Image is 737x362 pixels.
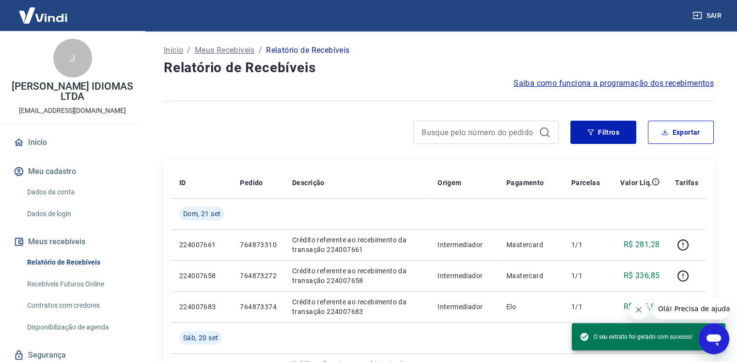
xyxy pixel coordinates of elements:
p: Elo [506,302,556,312]
span: Olá! Precisa de ajuda? [6,7,81,15]
p: Mastercard [506,271,556,281]
h4: Relatório de Recebíveis [164,58,714,78]
p: Intermediador [438,240,491,250]
a: Meus Recebíveis [195,45,255,56]
p: Crédito referente ao recebimento da transação 224007683 [292,297,422,316]
p: 764873272 [240,271,277,281]
button: Meus recebíveis [12,231,133,252]
p: 1/1 [571,271,600,281]
iframe: Botão para abrir a janela de mensagens [698,323,729,354]
p: Mastercard [506,240,556,250]
p: Crédito referente ao recebimento da transação 224007658 [292,266,422,285]
p: Parcelas [571,178,600,188]
a: Contratos com credores [23,296,133,315]
p: 224007683 [179,302,224,312]
p: 764873310 [240,240,277,250]
p: Pedido [240,178,263,188]
button: Sair [690,7,725,25]
a: Dados da conta [23,182,133,202]
p: R$ 346,99 [624,301,660,313]
span: O seu extrato foi gerado com sucesso! [580,332,692,342]
button: Exportar [648,121,714,144]
p: Relatório de Recebíveis [266,45,349,56]
iframe: Mensagem da empresa [652,298,729,319]
p: Origem [438,178,461,188]
p: Intermediador [438,302,491,312]
p: [PERSON_NAME] IDIOMAS LTDA [8,81,137,102]
input: Busque pelo número do pedido [422,125,535,140]
p: Intermediador [438,271,491,281]
p: 1/1 [571,240,600,250]
button: Filtros [570,121,636,144]
p: Valor Líq. [620,178,652,188]
p: 224007661 [179,240,224,250]
p: Tarifas [675,178,698,188]
p: [EMAIL_ADDRESS][DOMAIN_NAME] [19,106,126,116]
a: Dados de login [23,204,133,224]
p: 224007658 [179,271,224,281]
p: 1/1 [571,302,600,312]
div: J [53,39,92,78]
p: / [187,45,190,56]
a: Relatório de Recebíveis [23,252,133,272]
a: Saiba como funciona a programação dos recebimentos [514,78,714,89]
span: Dom, 21 set [183,209,220,219]
p: / [259,45,262,56]
iframe: Fechar mensagem [629,300,648,319]
a: Recebíveis Futuros Online [23,274,133,294]
a: Início [164,45,183,56]
p: 764873374 [240,302,277,312]
p: Pagamento [506,178,544,188]
a: Início [12,132,133,153]
img: Vindi [12,0,75,30]
p: R$ 281,28 [624,239,660,251]
button: Meu cadastro [12,161,133,182]
p: R$ 336,85 [624,270,660,282]
span: Sáb, 20 set [183,333,218,343]
p: Descrição [292,178,325,188]
a: Disponibilização de agenda [23,317,133,337]
p: ID [179,178,186,188]
p: Crédito referente ao recebimento da transação 224007661 [292,235,422,254]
